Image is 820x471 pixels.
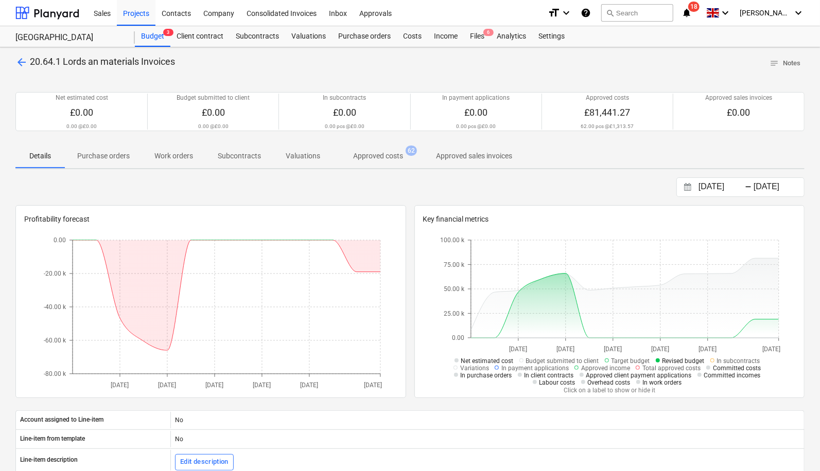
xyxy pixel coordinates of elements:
p: Approved sales invoices [436,151,512,161]
a: Income [428,26,464,47]
span: 62 [406,146,417,156]
p: Approved costs [353,151,403,161]
p: Purchase orders [77,151,130,161]
tspan: 50.00 k [444,285,465,293]
span: £0.00 [333,107,356,118]
tspan: 100.00 k [440,237,465,244]
tspan: 75.00 k [444,261,465,268]
a: Files6 [464,26,491,47]
p: Valuations [286,151,320,161]
i: keyboard_arrow_down [560,7,572,19]
span: Net estimated cost [461,357,514,365]
p: 0.00 pcs @ £0.00 [456,123,496,130]
a: Valuations [285,26,332,47]
i: format_size [548,7,560,19]
tspan: -40.00 k [44,303,66,311]
span: Target budget [612,357,650,365]
button: Edit description [175,454,234,470]
i: Knowledge base [581,7,591,19]
span: Committed costs [713,365,761,372]
p: Work orders [154,151,193,161]
span: In client contracts [525,372,574,379]
p: 0.00 pcs @ £0.00 [325,123,364,130]
tspan: [DATE] [510,346,528,353]
tspan: -80.00 k [44,370,66,377]
p: In payment applications [442,94,510,102]
p: Approved sales invoices [705,94,772,102]
a: Costs [397,26,428,47]
span: £0.00 [202,107,225,118]
span: search [606,9,614,17]
div: Files [464,26,491,47]
tspan: 25.00 k [444,310,465,317]
p: Budget submitted to client [177,94,250,102]
span: 20.64.1 Lords an materials Invoices [30,56,175,67]
p: 0.00 @ £0.00 [66,123,97,130]
span: 18 [688,2,700,12]
input: Start Date [696,180,749,194]
tspan: [DATE] [699,346,717,353]
i: keyboard_arrow_down [792,7,805,19]
tspan: [DATE] [652,346,670,353]
a: Client contract [170,26,230,47]
span: [PERSON_NAME] [740,9,791,17]
span: In work orders [643,379,682,386]
div: No [170,412,804,428]
tspan: -20.00 k [44,270,66,277]
div: Edit description [180,456,229,468]
i: notifications [682,7,692,19]
span: notes [770,59,779,68]
tspan: [DATE] [300,382,318,389]
p: 62.00 pcs @ £1,313.57 [581,123,634,130]
span: £0.00 [727,107,750,118]
span: Committed incomes [704,372,761,379]
p: Approved costs [586,94,629,102]
span: Labour costs [539,379,575,386]
p: In subcontracts [323,94,366,102]
span: arrow_back [15,56,28,68]
p: Subcontracts [218,151,261,161]
a: Budget3 [135,26,170,47]
tspan: [DATE] [111,382,129,389]
a: Settings [532,26,571,47]
span: £0.00 [70,107,93,118]
span: £81,441.27 [584,107,630,118]
span: £0.00 [464,107,487,118]
p: Key financial metrics [423,214,796,225]
tspan: 0.00 [54,237,66,244]
div: [GEOGRAPHIC_DATA] [15,32,123,43]
tspan: [DATE] [205,382,223,389]
input: End Date [752,180,804,194]
a: Purchase orders [332,26,397,47]
span: Approved client payment applications [586,372,692,379]
iframe: Chat Widget [769,422,820,471]
i: keyboard_arrow_down [719,7,731,19]
div: Budget [135,26,170,47]
p: Profitability forecast [24,214,397,225]
span: Budget submitted to client [526,357,599,365]
a: Analytics [491,26,532,47]
span: 6 [483,29,494,36]
span: Variations [460,365,489,372]
p: 0.00 @ £0.00 [198,123,229,130]
p: Details [28,151,53,161]
tspan: [DATE] [253,382,271,389]
span: Total approved costs [642,365,701,372]
tspan: -60.00 k [44,337,66,344]
span: In payment applications [501,365,569,372]
span: Approved income [581,365,630,372]
div: Subcontracts [230,26,285,47]
span: Notes [770,58,800,69]
div: - [745,184,752,190]
button: Notes [765,56,805,71]
p: Net estimated cost [56,94,108,102]
tspan: [DATE] [158,382,176,389]
span: 3 [163,29,173,36]
p: Click on a label to show or hide it [440,386,779,395]
tspan: [DATE] [364,382,382,389]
